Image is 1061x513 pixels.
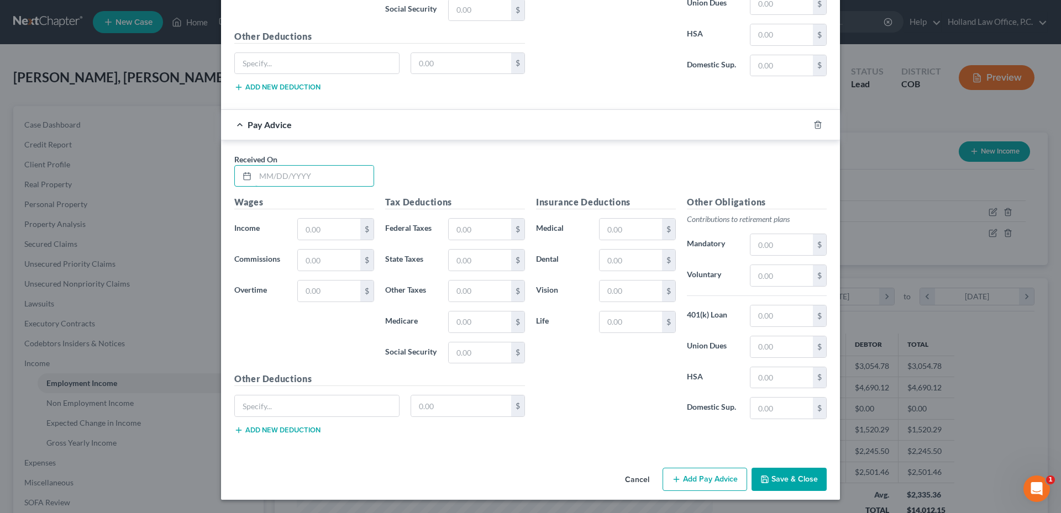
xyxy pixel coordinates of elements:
span: Received On [234,155,277,164]
input: 0.00 [449,250,511,271]
label: Overtime [229,280,292,302]
input: 0.00 [449,281,511,302]
input: 0.00 [411,395,512,416]
label: State Taxes [380,249,443,271]
label: Voluntary [681,265,744,287]
input: 0.00 [750,398,813,419]
input: 0.00 [750,265,813,286]
input: 0.00 [600,219,662,240]
div: $ [662,250,675,271]
div: $ [662,219,675,240]
input: 0.00 [449,219,511,240]
p: Contributions to retirement plans [687,214,827,225]
div: $ [511,311,524,332]
label: Social Security [380,342,443,364]
h5: Insurance Deductions [536,195,676,209]
div: $ [511,219,524,240]
button: Add Pay Advice [663,468,747,491]
h5: Tax Deductions [385,195,525,209]
button: Cancel [616,469,658,491]
div: $ [813,336,826,357]
label: HSA [681,367,744,389]
label: Medical [530,218,593,240]
div: $ [511,250,524,271]
iframe: Intercom live chat [1023,475,1050,502]
input: 0.00 [449,311,511,332]
span: 1 [1046,475,1055,484]
input: 0.00 [750,336,813,357]
label: Union Dues [681,336,744,358]
button: Save & Close [752,468,827,491]
input: 0.00 [298,250,360,271]
div: $ [511,395,524,416]
div: $ [813,55,826,76]
div: $ [511,53,524,74]
label: Life [530,311,593,333]
label: Domestic Sup. [681,397,744,419]
div: $ [662,281,675,302]
span: Pay Advice [248,119,292,130]
button: Add new deduction [234,83,321,92]
div: $ [360,250,374,271]
span: Income [234,223,260,232]
div: $ [813,234,826,255]
button: Add new deduction [234,426,321,435]
input: 0.00 [750,234,813,255]
input: 0.00 [449,342,511,363]
input: 0.00 [600,311,662,332]
div: $ [360,219,374,240]
label: HSA [681,24,744,46]
h5: Other Deductions [234,372,525,386]
label: Mandatory [681,234,744,256]
div: $ [511,281,524,302]
div: $ [813,305,826,326]
input: 0.00 [298,219,360,240]
input: 0.00 [600,250,662,271]
input: 0.00 [750,24,813,45]
label: Federal Taxes [380,218,443,240]
label: Commissions [229,249,292,271]
div: $ [813,398,826,419]
input: 0.00 [750,367,813,388]
div: $ [360,281,374,302]
label: Medicare [380,311,443,333]
h5: Other Deductions [234,30,525,44]
label: Dental [530,249,593,271]
div: $ [813,265,826,286]
input: 0.00 [600,281,662,302]
label: 401(k) Loan [681,305,744,327]
h5: Other Obligations [687,195,827,209]
input: Specify... [235,395,399,416]
div: $ [813,367,826,388]
input: Specify... [235,53,399,74]
input: 0.00 [750,305,813,326]
div: $ [511,342,524,363]
label: Vision [530,280,593,302]
input: 0.00 [298,281,360,302]
input: 0.00 [750,55,813,76]
input: 0.00 [411,53,512,74]
div: $ [813,24,826,45]
label: Domestic Sup. [681,55,744,77]
label: Other Taxes [380,280,443,302]
input: MM/DD/YYYY [255,166,374,187]
h5: Wages [234,195,374,209]
div: $ [662,311,675,332]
